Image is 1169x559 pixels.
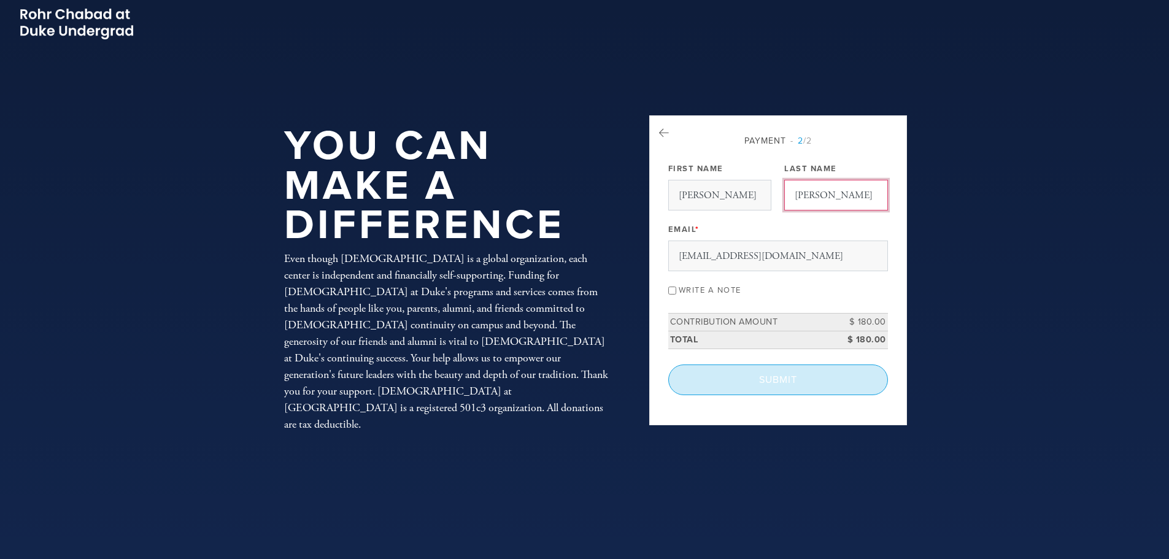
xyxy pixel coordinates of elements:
td: Contribution Amount [668,314,833,331]
label: First Name [668,163,723,174]
td: $ 180.00 [833,314,888,331]
label: Email [668,224,700,235]
span: 2 [798,136,803,146]
input: Submit [668,364,888,395]
img: Picture2_0.png [18,6,135,41]
span: /2 [790,136,812,146]
div: Payment [668,134,888,147]
span: This field is required. [695,225,700,234]
div: Even though [DEMOGRAPHIC_DATA] is a global organization, each center is independent and financial... [284,250,609,433]
label: Last Name [784,163,837,174]
label: Write a note [679,285,741,295]
td: Total [668,331,833,349]
h1: You Can Make a Difference [284,126,609,245]
td: $ 180.00 [833,331,888,349]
